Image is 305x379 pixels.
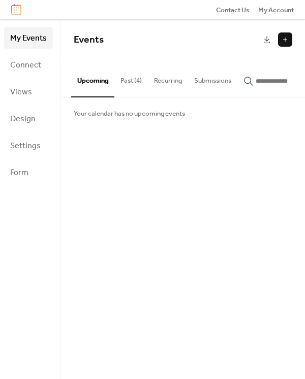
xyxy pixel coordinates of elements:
button: Past (4) [114,60,148,96]
button: Upcoming [71,60,114,97]
button: Recurring [148,60,188,96]
a: Settings [4,134,53,156]
span: Settings [10,138,41,154]
button: Submissions [188,60,237,96]
span: My Events [10,30,47,46]
a: Views [4,81,53,102]
img: logo [11,4,21,15]
span: Your calendar has no upcoming events [74,109,185,119]
a: My Events [4,27,53,49]
a: Contact Us [216,5,250,15]
a: Design [4,108,53,129]
span: Design [10,111,36,127]
span: Events [74,30,104,49]
a: Connect [4,54,53,76]
span: Views [10,84,32,100]
span: Connect [10,57,41,73]
a: My Account [258,5,294,15]
a: Form [4,161,53,183]
span: Form [10,165,28,181]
